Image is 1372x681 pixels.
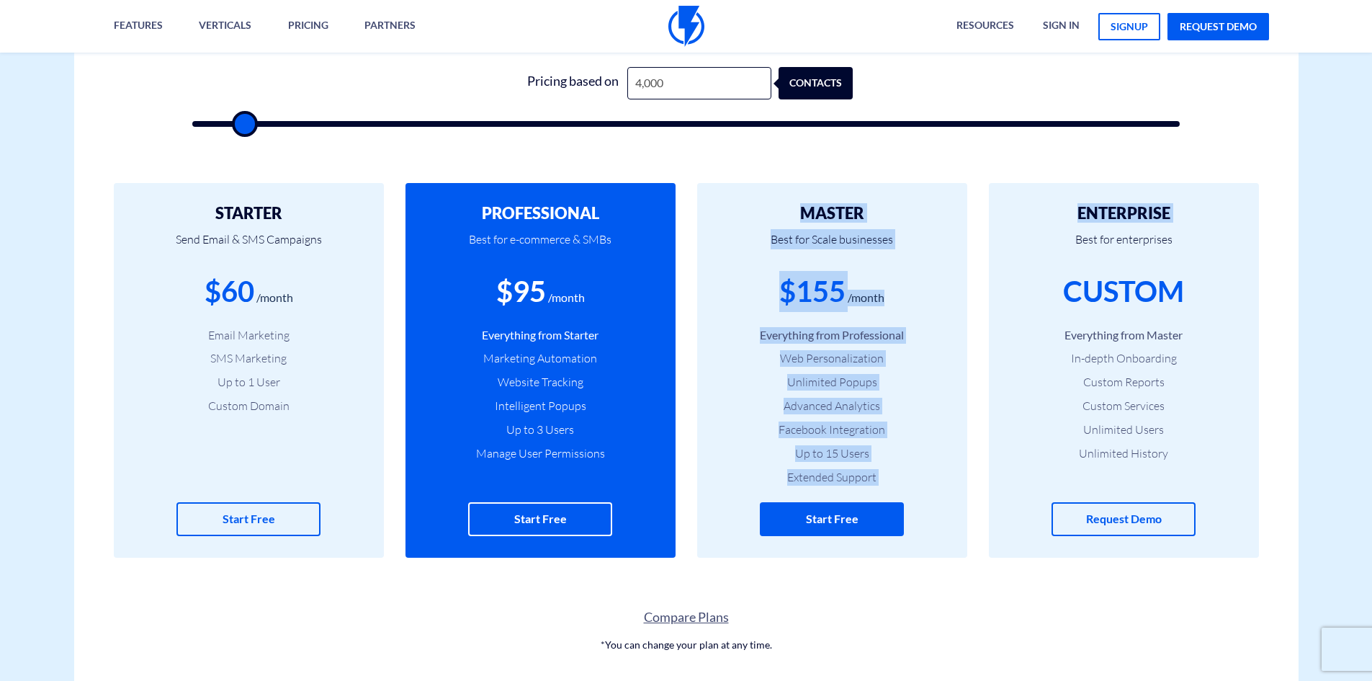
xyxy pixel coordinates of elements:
li: Email Marketing [135,327,362,344]
li: Marketing Automation [427,350,654,367]
a: signup [1098,13,1160,40]
li: Custom Services [1010,398,1237,414]
li: Up to 3 Users [427,422,654,438]
a: Start Free [760,502,904,536]
a: Request Demo [1052,502,1196,536]
div: /month [548,290,585,306]
h2: PROFESSIONAL [427,205,654,222]
li: SMS Marketing [135,350,362,367]
div: $155 [779,271,846,312]
div: Pricing based on [519,67,627,99]
li: Unlimited Users [1010,422,1237,438]
li: Custom Reports [1010,374,1237,391]
li: Website Tracking [427,374,654,391]
div: contacts [787,67,861,99]
h2: ENTERPRISE [1010,205,1237,222]
li: In-depth Onboarding [1010,350,1237,367]
li: Custom Domain [135,398,362,414]
a: Start Free [176,502,320,536]
h2: STARTER [135,205,362,222]
h2: MASTER [719,205,946,222]
a: request demo [1167,13,1269,40]
div: /month [848,290,884,306]
li: Web Personalization [719,350,946,367]
li: Up to 15 Users [719,445,946,462]
div: $60 [205,271,254,312]
p: *You can change your plan at any time. [74,638,1299,652]
li: Manage User Permissions [427,445,654,462]
li: Intelligent Popups [427,398,654,414]
p: Best for enterprises [1010,222,1237,271]
li: Everything from Professional [719,327,946,344]
p: Send Email & SMS Campaigns [135,222,362,271]
li: Everything from Master [1010,327,1237,344]
li: Everything from Starter [427,327,654,344]
li: Advanced Analytics [719,398,946,414]
li: Unlimited History [1010,445,1237,462]
p: Best for Scale businesses [719,222,946,271]
li: Unlimited Popups [719,374,946,391]
div: /month [256,290,293,306]
li: Extended Support [719,469,946,486]
a: Start Free [468,502,612,536]
li: Up to 1 User [135,374,362,391]
a: Compare Plans [74,608,1299,627]
li: Facebook Integration [719,422,946,438]
div: $95 [496,271,546,312]
p: Best for e-commerce & SMBs [427,222,654,271]
div: CUSTOM [1063,271,1184,312]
